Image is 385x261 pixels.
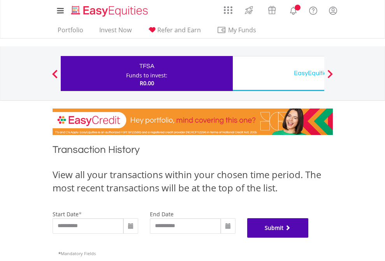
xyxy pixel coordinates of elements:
[54,26,86,38] a: Portfolio
[260,2,283,16] a: Vouchers
[140,79,154,87] span: R0.00
[303,2,323,18] a: FAQ's and Support
[150,210,174,218] label: end date
[96,26,135,38] a: Invest Now
[224,6,232,14] img: grid-menu-icon.svg
[219,2,237,14] a: AppsGrid
[53,168,333,195] div: View all your transactions within your chosen time period. The most recent transactions will be a...
[53,109,333,135] img: EasyCredit Promotion Banner
[126,72,167,79] div: Funds to invest:
[144,26,204,38] a: Refer and Earn
[53,143,333,160] h1: Transaction History
[65,61,228,72] div: TFSA
[47,74,63,81] button: Previous
[157,26,201,34] span: Refer and Earn
[53,210,79,218] label: start date
[217,25,268,35] span: My Funds
[58,250,96,256] span: Mandatory Fields
[323,2,343,19] a: My Profile
[247,218,309,238] button: Submit
[243,4,255,16] img: thrive-v2.svg
[283,2,303,18] a: Notifications
[265,4,278,16] img: vouchers-v2.svg
[322,74,338,81] button: Next
[68,2,151,18] a: Home page
[70,5,151,18] img: EasyEquities_Logo.png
